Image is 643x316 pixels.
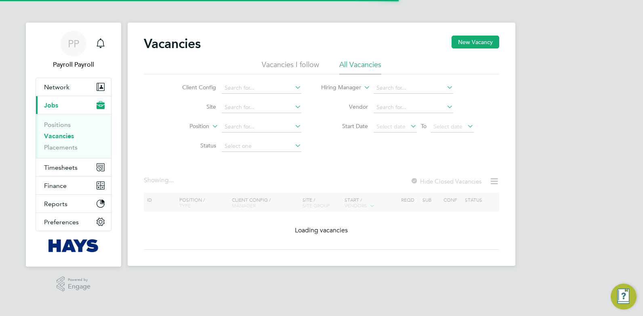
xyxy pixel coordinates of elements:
button: Timesheets [36,158,111,176]
h2: Vacancies [144,36,201,52]
button: Engage Resource Center [611,284,637,310]
span: Jobs [44,101,58,109]
span: Preferences [44,218,79,226]
a: Vacancies [44,132,74,140]
label: Hide Closed Vacancies [410,177,481,185]
span: Reports [44,200,67,208]
span: Select date [433,123,462,130]
label: Position [163,122,209,131]
span: Select date [376,123,406,130]
button: Jobs [36,96,111,114]
input: Search for... [374,102,453,113]
label: Site [170,103,216,110]
span: Timesheets [44,164,78,171]
a: Go to home page [36,239,111,252]
span: ... [169,176,174,184]
span: PP [68,38,79,49]
input: Search for... [222,121,301,133]
a: Powered byEngage [57,276,91,292]
button: Finance [36,177,111,194]
span: Powered by [68,276,90,283]
button: New Vacancy [452,36,499,48]
li: All Vacancies [339,60,381,74]
span: To [418,121,429,131]
button: Preferences [36,213,111,231]
nav: Main navigation [26,23,121,267]
label: Vendor [321,103,368,110]
li: Vacancies I follow [262,60,319,74]
span: Payroll Payroll [36,60,111,70]
a: PPPayroll Payroll [36,31,111,70]
span: Finance [44,182,67,190]
div: Jobs [36,114,111,158]
input: Search for... [222,102,301,113]
input: Search for... [222,82,301,94]
button: Network [36,78,111,96]
div: Showing [144,176,175,185]
label: Hiring Manager [315,84,361,92]
button: Reports [36,195,111,213]
a: Placements [44,143,78,151]
a: Positions [44,121,71,129]
span: Engage [68,283,90,290]
input: Select one [222,141,301,152]
label: Status [170,142,216,149]
span: Network [44,83,69,91]
label: Client Config [170,84,216,91]
input: Search for... [374,82,453,94]
label: Start Date [321,122,368,130]
img: hays-logo-retina.png [48,239,99,252]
